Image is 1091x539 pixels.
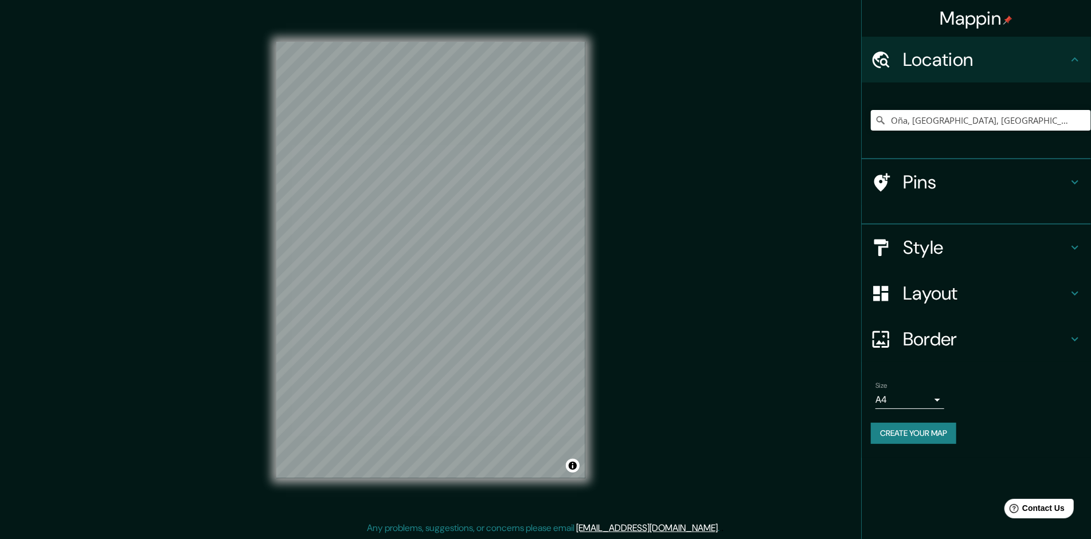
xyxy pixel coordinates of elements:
div: Border [862,316,1091,362]
h4: Location [903,48,1068,71]
h4: Border [903,328,1068,351]
p: Any problems, suggestions, or concerns please email . [367,521,720,535]
button: Create your map [871,423,956,444]
div: Pins [862,159,1091,205]
div: Location [862,37,1091,82]
h4: Mappin [940,7,1013,30]
canvas: Map [276,42,585,478]
div: Layout [862,270,1091,316]
a: [EMAIL_ADDRESS][DOMAIN_NAME] [577,522,718,534]
div: . [722,521,724,535]
div: Style [862,225,1091,270]
h4: Style [903,236,1068,259]
div: A4 [875,391,944,409]
iframe: Help widget launcher [989,494,1078,526]
label: Size [875,381,887,391]
h4: Layout [903,282,1068,305]
h4: Pins [903,171,1068,194]
input: Pick your city or area [871,110,1091,131]
div: . [720,521,722,535]
button: Toggle attribution [566,459,580,473]
img: pin-icon.png [1003,15,1012,25]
